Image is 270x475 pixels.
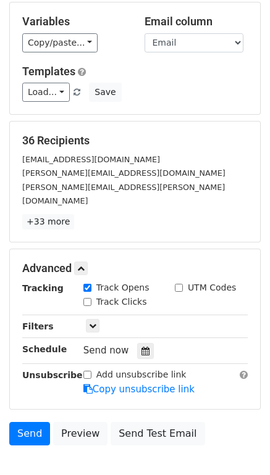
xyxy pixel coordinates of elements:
[89,83,121,102] button: Save
[53,422,108,445] a: Preview
[22,214,74,229] a: +33 more
[96,281,150,294] label: Track Opens
[22,134,248,147] h5: 36 Recipients
[9,422,50,445] a: Send
[22,15,126,28] h5: Variables
[22,65,75,78] a: Templates
[96,295,147,308] label: Track Clicks
[22,370,83,380] strong: Unsubscribe
[22,283,64,293] strong: Tracking
[22,168,226,178] small: [PERSON_NAME][EMAIL_ADDRESS][DOMAIN_NAME]
[22,321,54,331] strong: Filters
[22,262,248,275] h5: Advanced
[83,384,195,395] a: Copy unsubscribe link
[96,368,187,381] label: Add unsubscribe link
[22,183,225,206] small: [PERSON_NAME][EMAIL_ADDRESS][PERSON_NAME][DOMAIN_NAME]
[22,155,160,164] small: [EMAIL_ADDRESS][DOMAIN_NAME]
[111,422,205,445] a: Send Test Email
[83,345,129,356] span: Send now
[22,344,67,354] strong: Schedule
[145,15,248,28] h5: Email column
[22,33,98,52] a: Copy/paste...
[22,83,70,102] a: Load...
[208,416,270,475] iframe: Chat Widget
[188,281,236,294] label: UTM Codes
